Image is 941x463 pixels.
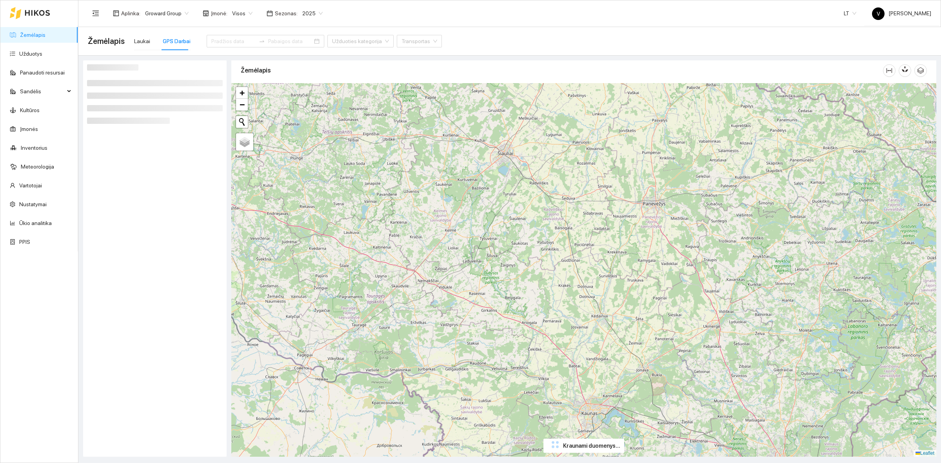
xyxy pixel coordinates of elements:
a: Zoom out [236,99,248,111]
span: V [877,7,880,20]
span: Aplinka : [121,9,140,18]
a: Nustatymai [19,201,47,207]
span: to [259,38,265,44]
a: Panaudoti resursai [20,69,65,76]
span: column-width [883,67,895,74]
a: PPIS [19,239,30,245]
button: column-width [883,64,896,77]
div: Laukai [134,37,150,45]
input: Pradžios data [211,37,256,45]
span: menu-fold [92,10,99,17]
a: Layers [236,133,253,151]
span: Žemėlapis [88,35,125,47]
button: Initiate a new search [236,116,248,128]
span: Groward Group [145,7,189,19]
span: 2025 [302,7,323,19]
div: GPS Darbai [163,37,191,45]
a: Zoom in [236,87,248,99]
a: Meteorologija [21,163,54,170]
span: calendar [267,10,273,16]
a: Ūkio analitika [19,220,52,226]
span: Įmonė : [211,9,227,18]
input: Pabaigos data [268,37,312,45]
span: Visos [232,7,253,19]
a: Žemėlapis [20,32,45,38]
span: LT [844,7,856,19]
button: menu-fold [88,5,104,21]
a: Įmonės [20,126,38,132]
a: Vartotojai [19,182,42,189]
a: Kultūros [20,107,40,113]
span: + [240,88,245,98]
span: Kraunami duomenys... [563,441,620,450]
a: Užduotys [19,51,42,57]
a: Leaflet [916,450,934,456]
span: swap-right [259,38,265,44]
span: Sandėlis [20,84,65,99]
span: Sezonas : [275,9,298,18]
span: − [240,100,245,109]
a: Inventorius [21,145,47,151]
div: Žemėlapis [241,59,883,82]
span: layout [113,10,119,16]
span: [PERSON_NAME] [872,10,931,16]
span: shop [203,10,209,16]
